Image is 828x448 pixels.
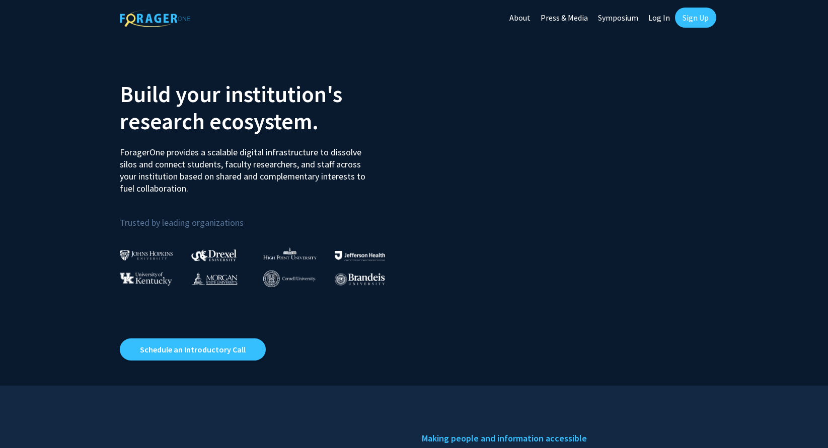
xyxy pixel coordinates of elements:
a: Sign Up [675,8,716,28]
p: Trusted by leading organizations [120,203,407,230]
img: Thomas Jefferson University [335,251,385,260]
img: University of Kentucky [120,272,172,286]
img: Morgan State University [191,272,238,285]
a: Opens in a new tab [120,338,266,361]
img: Brandeis University [335,273,385,286]
img: Johns Hopkins University [120,250,173,260]
p: ForagerOne provides a scalable digital infrastructure to dissolve silos and connect students, fac... [120,139,372,195]
img: Drexel University [191,249,237,261]
img: ForagerOne Logo [120,10,190,27]
h2: Build your institution's research ecosystem. [120,80,407,135]
h5: Making people and information accessible [422,431,709,446]
img: Cornell University [263,271,316,287]
img: High Point University [263,247,317,259]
